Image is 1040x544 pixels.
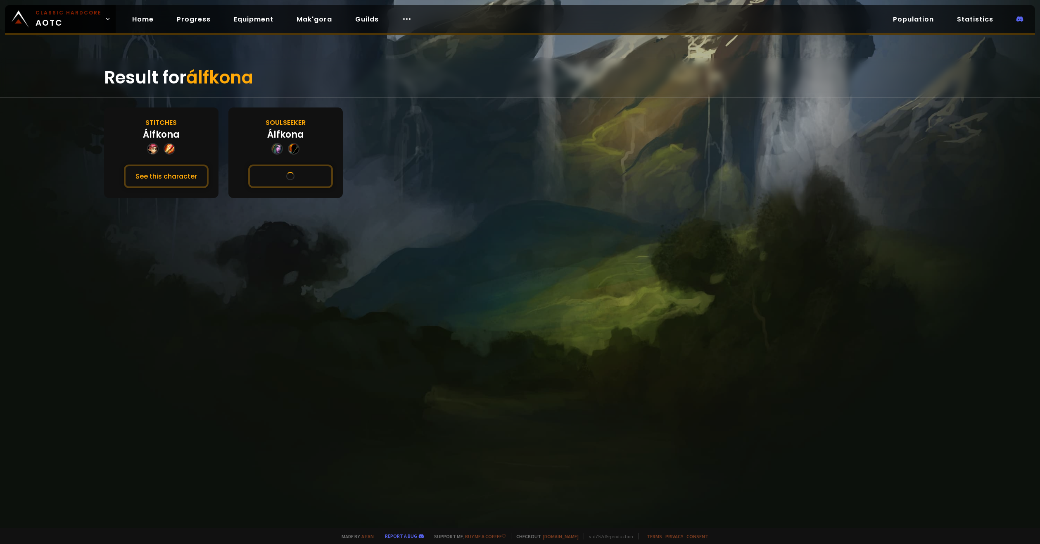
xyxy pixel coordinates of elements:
[248,165,333,188] button: See this character
[647,533,662,539] a: Terms
[36,9,102,29] span: AOTC
[361,533,374,539] a: a fan
[143,128,180,141] div: Álfkona
[686,533,708,539] a: Consent
[266,117,306,128] div: Soulseeker
[886,11,940,28] a: Population
[124,165,209,188] button: See this character
[511,533,579,539] span: Checkout
[290,11,339,28] a: Mak'gora
[104,58,936,97] div: Result for
[145,117,177,128] div: Stitches
[170,11,217,28] a: Progress
[186,65,253,90] span: álfkona
[665,533,683,539] a: Privacy
[349,11,385,28] a: Guilds
[429,533,506,539] span: Support me,
[5,5,116,33] a: Classic HardcoreAOTC
[385,533,417,539] a: Report a bug
[267,128,304,141] div: Álfkona
[126,11,160,28] a: Home
[950,11,1000,28] a: Statistics
[337,533,374,539] span: Made by
[36,9,102,17] small: Classic Hardcore
[584,533,633,539] span: v. d752d5 - production
[465,533,506,539] a: Buy me a coffee
[543,533,579,539] a: [DOMAIN_NAME]
[227,11,280,28] a: Equipment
